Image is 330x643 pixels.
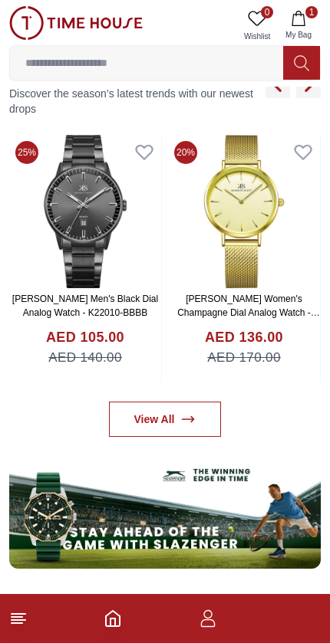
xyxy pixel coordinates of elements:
[9,86,266,116] p: Discover the season’s latest trends with our newest drops
[276,6,321,45] button: 1My Bag
[238,6,276,45] a: 0Wishlist
[48,348,122,368] span: AED 140.00
[168,135,320,288] img: Kenneth Scott Women's Champagne Dial Analog Watch - K22519-GMGC
[305,6,318,18] span: 1
[174,141,197,164] span: 20%
[177,294,320,332] a: [PERSON_NAME] Women's Champagne Dial Analog Watch - K22519-GMGC
[9,135,161,288] img: Kenneth Scott Men's Black Dial Analog Watch - K22010-BBBB
[104,609,122,628] a: Home
[279,29,318,41] span: My Bag
[15,141,38,164] span: 25%
[46,327,124,348] h4: AED 105.00
[261,6,273,18] span: 0
[109,402,222,437] a: View All
[205,327,283,348] h4: AED 136.00
[12,294,158,318] a: [PERSON_NAME] Men's Black Dial Analog Watch - K22010-BBBB
[9,452,321,569] img: ...
[9,6,143,40] img: ...
[207,348,281,368] span: AED 170.00
[238,31,276,42] span: Wishlist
